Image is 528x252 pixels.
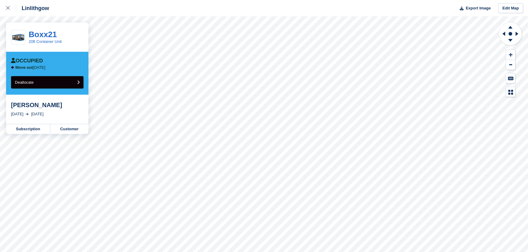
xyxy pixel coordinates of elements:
button: Keyboard Shortcuts [506,73,515,83]
button: Export Image [456,3,491,13]
div: Linlithgow [16,5,49,12]
span: Export Image [466,5,491,11]
a: 20ft Container Unit [29,39,62,44]
img: arrow-right-light-icn-cde0832a797a2874e46488d9cf13f60e5c3a73dbe684e267c42b8395dfbc2abf.svg [26,113,29,115]
a: Subscription [6,124,50,134]
div: [DATE] [31,111,44,117]
div: [PERSON_NAME] [11,101,84,109]
button: Deallocate [11,76,84,89]
button: Map Legend [506,87,515,97]
a: Customer [50,124,88,134]
div: Occupied [11,58,43,64]
a: Edit Map [498,3,523,13]
div: [DATE] [11,111,23,117]
img: house.png [11,33,25,42]
button: Zoom Out [506,60,515,70]
span: Move out [16,65,33,70]
button: Zoom In [506,50,515,60]
a: Boxx21 [29,30,57,39]
img: arrow-left-icn-90495f2de72eb5bd0bd1c3c35deca35cc13f817d75bef06ecd7c0b315636ce7e.svg [11,66,14,69]
span: Deallocate [15,80,34,85]
p: [DATE] [16,65,45,70]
